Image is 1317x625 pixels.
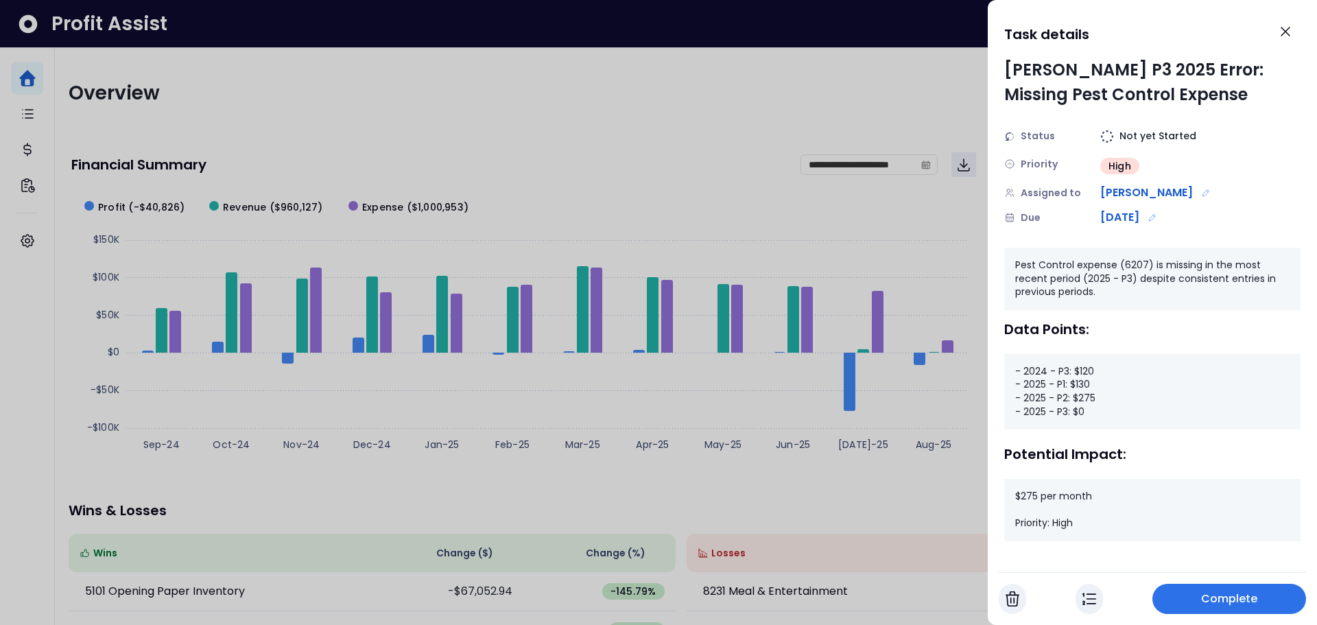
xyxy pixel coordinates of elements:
[1021,186,1081,200] span: Assigned to
[1108,159,1131,173] span: High
[1004,321,1301,338] div: Data Points:
[1270,16,1301,47] button: Close
[1119,129,1196,143] span: Not yet Started
[1082,591,1096,607] img: In Progress
[1198,185,1213,200] button: Edit assignment
[1004,354,1301,429] div: - 2024 - P3: $120 - 2025 - P1: $130 - 2025 - P2: $275 - 2025 - P3: $0
[1021,129,1055,143] span: Status
[1004,248,1301,310] div: Pest Control expense (6207) is missing in the most recent period (2025 - P3) despite consistent e...
[1021,211,1041,225] span: Due
[1021,157,1058,172] span: Priority
[1004,479,1301,541] div: $275 per month Priority: High
[1100,130,1114,143] img: Not yet Started
[1004,58,1301,107] div: [PERSON_NAME] P3 2025 Error: Missing Pest Control Expense
[1004,22,1089,47] h1: Task details
[1004,131,1015,142] img: Status
[1006,591,1019,607] img: Cancel Task
[1004,446,1301,462] div: Potential Impact:
[1100,185,1193,201] span: [PERSON_NAME]
[1100,209,1139,226] span: [DATE]
[1201,591,1258,607] span: Complete
[1145,210,1160,225] button: Edit due date
[1152,584,1306,614] button: Complete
